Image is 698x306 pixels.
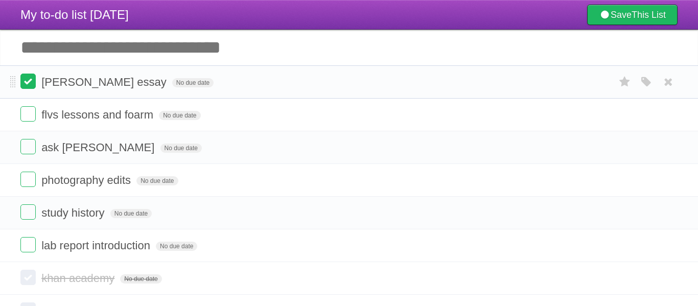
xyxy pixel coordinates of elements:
[20,8,129,21] span: My to-do list [DATE]
[20,139,36,154] label: Done
[41,174,133,186] span: photography edits
[156,242,197,251] span: No due date
[20,172,36,187] label: Done
[41,272,117,285] span: khan academy
[41,76,169,88] span: [PERSON_NAME] essay
[110,209,152,218] span: No due date
[41,141,157,154] span: ask [PERSON_NAME]
[172,78,214,87] span: No due date
[20,74,36,89] label: Done
[41,206,107,219] span: study history
[159,111,200,120] span: No due date
[136,176,178,185] span: No due date
[587,5,678,25] a: SaveThis List
[20,237,36,252] label: Done
[41,108,156,121] span: flvs lessons and foarm
[120,274,161,284] span: No due date
[632,10,666,20] b: This List
[615,74,635,90] label: Star task
[20,204,36,220] label: Done
[20,270,36,285] label: Done
[20,106,36,122] label: Done
[41,239,153,252] span: lab report introduction
[160,144,202,153] span: No due date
